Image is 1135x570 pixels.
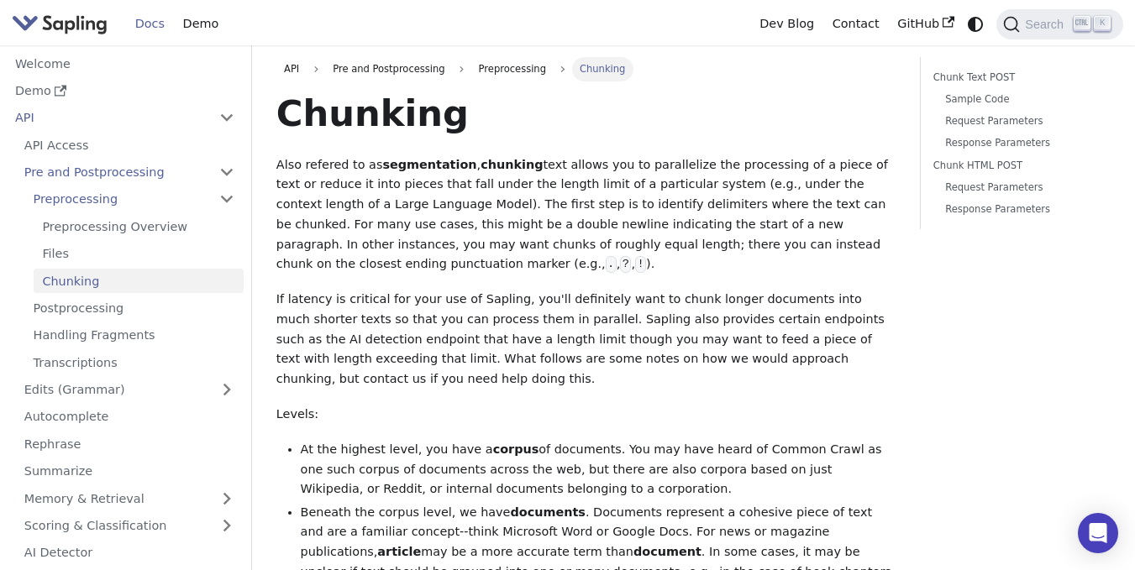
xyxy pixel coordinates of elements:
[633,545,701,558] strong: document
[606,256,617,273] code: .
[276,91,896,136] h1: Chunking
[284,63,299,75] span: API
[276,57,307,81] a: API
[301,440,896,499] li: At the highest level, you have a of documents. You may have heard of Common Crawl as one such cor...
[15,486,244,510] a: Memory & Retrieval
[964,12,988,36] button: Switch between dark and light mode (currently system mode)
[15,133,244,157] a: API Access
[15,160,244,185] a: Pre and Postprocessing
[6,51,244,76] a: Welcome
[945,201,1099,217] a: Response Parameters
[6,106,210,130] a: API
[34,214,244,238] a: Preprocessing Overview
[996,9,1122,39] button: Search (Ctrl+K)
[933,70,1105,86] a: Chunk Text POST
[276,155,896,275] p: Also refered to as , text allows you to parallelize the processing of a piece of text or reduce i...
[24,323,244,348] a: Handling Fragments
[276,405,896,425] p: Levels:
[823,11,889,37] a: Contact
[382,158,476,171] strong: segmentation
[888,11,963,37] a: GitHub
[276,57,896,81] nav: Breadcrumbs
[12,12,108,36] img: Sapling.ai
[945,92,1099,107] a: Sample Code
[470,57,554,81] span: Preprocessing
[1078,513,1118,553] div: Open Intercom Messenger
[15,431,244,456] a: Rephrase
[493,442,539,456] strong: corpus
[620,256,631,273] code: ?
[481,158,543,171] strong: chunking
[15,405,244,429] a: Autocomplete
[15,459,244,484] a: Summarize
[174,11,228,37] a: Demo
[210,106,244,130] button: Collapse sidebar category 'API'
[572,57,633,81] span: Chunking
[15,378,244,402] a: Edits (Grammar)
[945,180,1099,196] a: Request Parameters
[750,11,822,37] a: Dev Blog
[34,242,244,266] a: Files
[933,158,1105,174] a: Chunk HTML POST
[6,79,244,103] a: Demo
[24,350,244,374] a: Transcriptions
[34,269,244,293] a: Chunking
[15,514,244,538] a: Scoring & Classification
[945,135,1099,151] a: Response Parameters
[24,296,244,321] a: Postprocessing
[276,290,896,390] p: If latency is critical for your use of Sapling, you'll definitely want to chunk longer documents ...
[24,187,244,212] a: Preprocessing
[510,505,585,519] strong: documents
[1020,18,1074,31] span: Search
[635,256,646,273] code: !
[377,545,421,558] strong: article
[12,12,113,36] a: Sapling.ai
[945,113,1099,129] a: Request Parameters
[1094,16,1111,31] kbd: K
[325,57,453,81] span: Pre and Postprocessing
[126,11,174,37] a: Docs
[15,541,244,565] a: AI Detector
